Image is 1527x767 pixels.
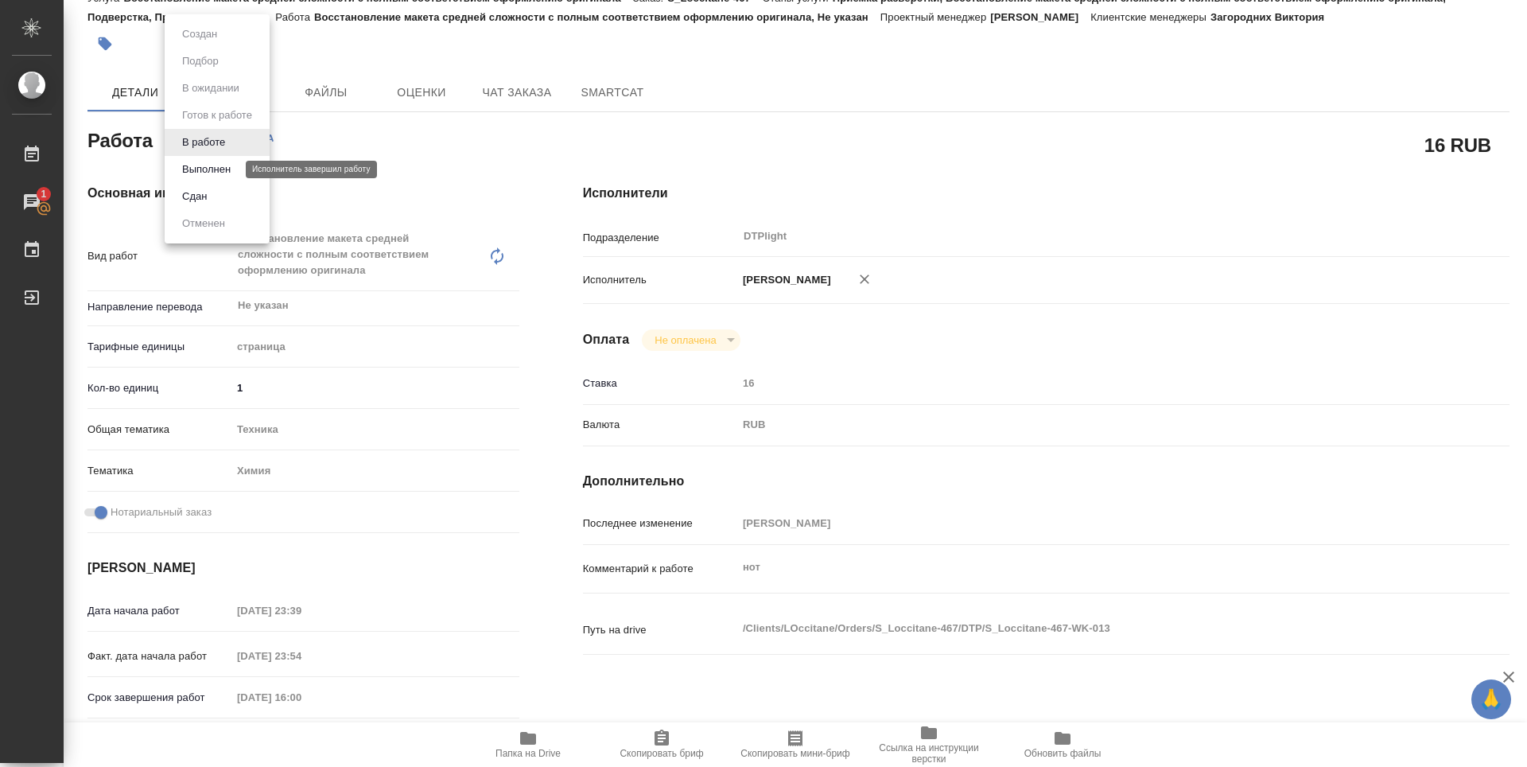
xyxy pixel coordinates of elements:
[177,25,222,43] button: Создан
[177,53,223,70] button: Подбор
[177,161,235,178] button: Выполнен
[177,188,212,205] button: Сдан
[177,134,230,151] button: В работе
[177,80,244,97] button: В ожидании
[177,107,257,124] button: Готов к работе
[177,215,230,232] button: Отменен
